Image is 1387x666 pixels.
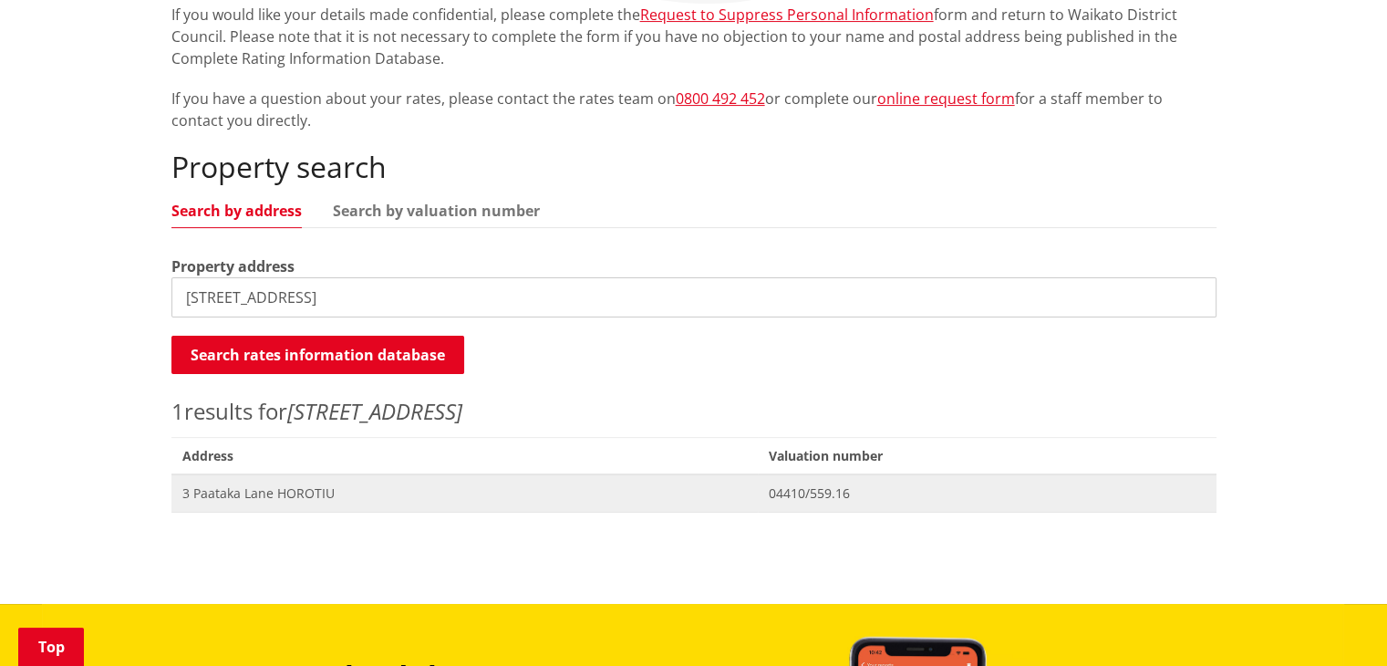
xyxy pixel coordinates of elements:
[640,5,934,25] a: Request to Suppress Personal Information
[877,88,1015,109] a: online request form
[171,396,184,426] span: 1
[171,4,1216,69] p: If you would like your details made confidential, please complete the form and return to Waikato ...
[333,203,540,218] a: Search by valuation number
[287,396,462,426] em: [STREET_ADDRESS]
[18,628,84,666] a: Top
[171,395,1216,428] p: results for
[171,437,759,474] span: Address
[171,277,1216,317] input: e.g. Duke Street NGARUAWAHIA
[171,336,464,374] button: Search rates information database
[171,255,295,277] label: Property address
[171,474,1216,512] a: 3 Paataka Lane HOROTIU 04410/559.16
[769,484,1205,503] span: 04410/559.16
[171,88,1216,131] p: If you have a question about your rates, please contact the rates team on or complete our for a s...
[182,484,748,503] span: 3 Paataka Lane HOROTIU
[1303,589,1369,655] iframe: Messenger Launcher
[676,88,765,109] a: 0800 492 452
[758,437,1216,474] span: Valuation number
[171,150,1216,184] h2: Property search
[171,203,302,218] a: Search by address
